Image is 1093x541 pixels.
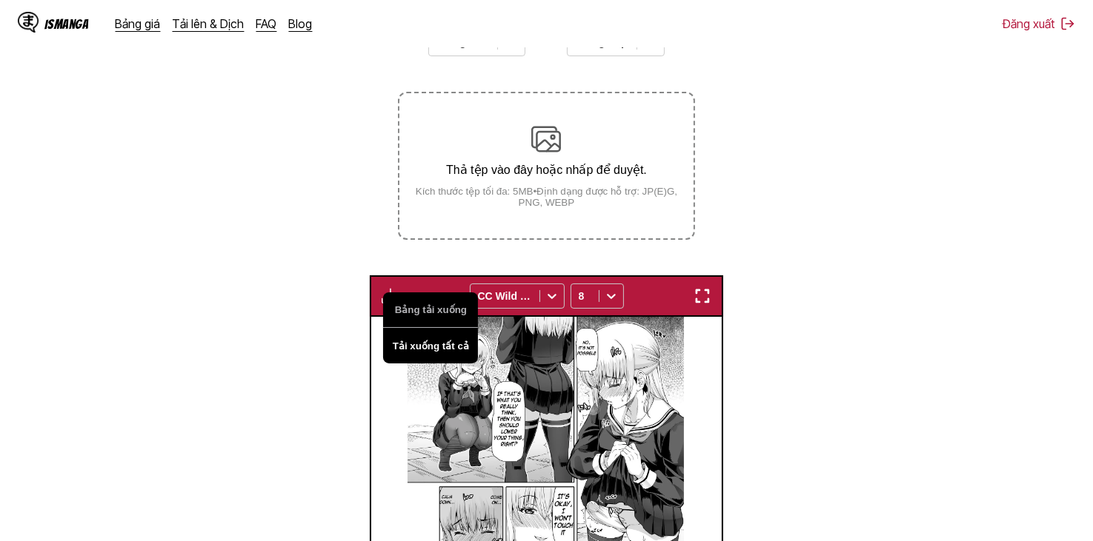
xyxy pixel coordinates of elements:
a: IsManga LogoIsManga [18,12,116,36]
button: Đăng xuất [1003,16,1075,31]
img: Download translated images [382,287,399,305]
a: Bảng giá [116,16,161,31]
a: FAQ [256,16,277,31]
img: Enter fullscreen [694,287,711,305]
small: Kích thước tệp tối đa: 5MB • Định dạng được hỗ trợ: JP(E)G, PNG, WEBP [399,186,693,208]
div: IsManga [44,17,89,31]
a: Tải lên & Dịch [173,16,245,31]
a: Blog [289,16,313,31]
p: Thả tệp vào đây hoặc nhấp để duyệt. [399,163,693,177]
button: Bảng tải xuống [383,292,478,328]
button: Tải xuống tất cả [383,328,478,363]
img: Sign out [1060,16,1075,31]
img: IsManga Logo [18,12,39,33]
